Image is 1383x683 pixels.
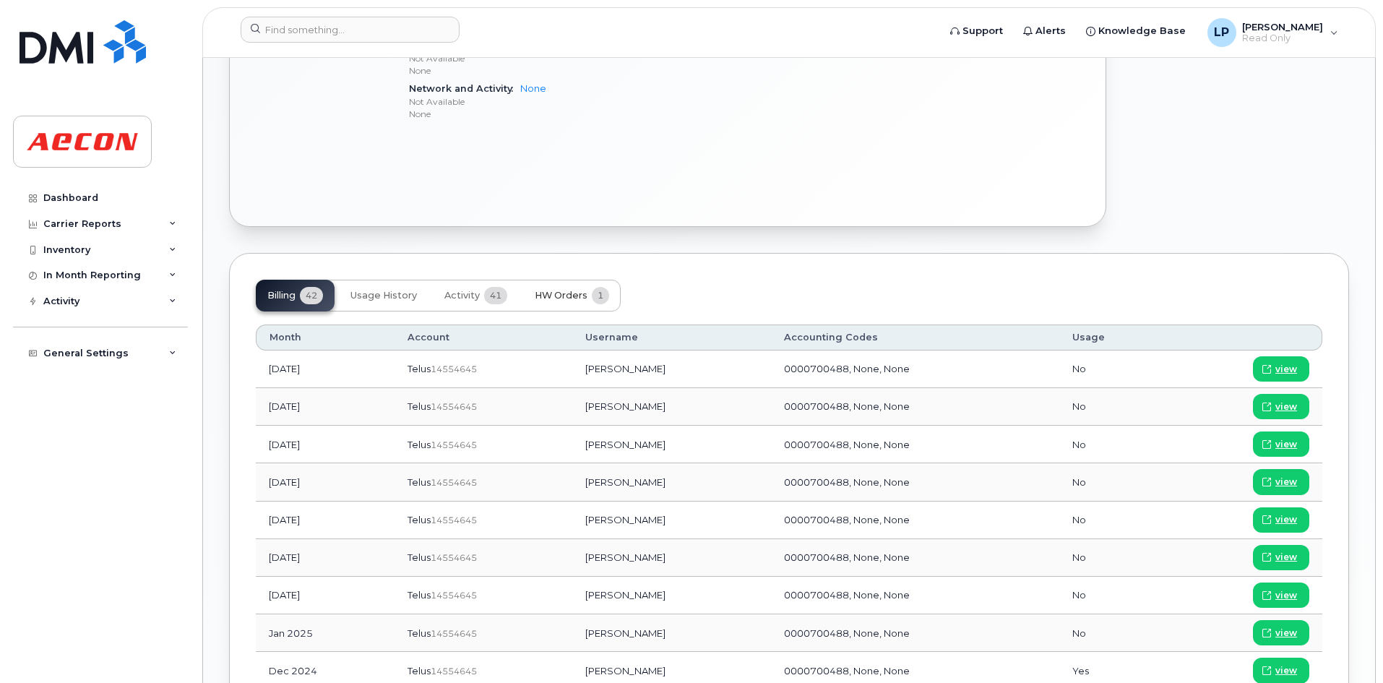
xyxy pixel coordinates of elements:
[1253,620,1309,645] a: view
[1242,21,1323,33] span: [PERSON_NAME]
[1013,17,1076,46] a: Alerts
[256,325,395,351] th: Month
[1275,400,1297,413] span: view
[256,351,395,388] td: [DATE]
[1059,325,1168,351] th: Usage
[408,589,431,601] span: Telus
[431,477,477,488] span: 14554645
[256,502,395,539] td: [DATE]
[408,627,431,639] span: Telus
[1059,351,1168,388] td: No
[1253,469,1309,494] a: view
[431,552,477,563] span: 14554645
[784,589,910,601] span: 0000700488, None, None
[1275,551,1297,564] span: view
[1253,431,1309,457] a: view
[1059,539,1168,577] td: No
[1275,589,1297,602] span: view
[784,551,910,563] span: 0000700488, None, None
[256,614,395,652] td: Jan 2025
[592,287,609,304] span: 1
[431,515,477,525] span: 14554645
[408,514,431,525] span: Telus
[1059,614,1168,652] td: No
[408,476,431,488] span: Telus
[1059,502,1168,539] td: No
[408,439,431,450] span: Telus
[1275,476,1297,489] span: view
[408,363,431,374] span: Telus
[431,628,477,639] span: 14554645
[431,401,477,412] span: 14554645
[784,439,910,450] span: 0000700488, None, None
[256,388,395,426] td: [DATE]
[1253,545,1309,570] a: view
[256,577,395,614] td: [DATE]
[572,614,770,652] td: [PERSON_NAME]
[431,590,477,601] span: 14554645
[784,476,910,488] span: 0000700488, None, None
[484,287,507,304] span: 41
[1275,363,1297,376] span: view
[784,514,910,525] span: 0000700488, None, None
[409,108,723,120] p: None
[409,64,723,77] p: None
[431,666,477,676] span: 14554645
[1059,388,1168,426] td: No
[408,665,431,676] span: Telus
[1275,627,1297,640] span: view
[256,463,395,501] td: [DATE]
[520,83,546,94] a: None
[1035,24,1066,38] span: Alerts
[409,52,723,64] p: Not Available
[1197,18,1348,47] div: Lisa Papirnik
[409,83,520,94] span: Network and Activity
[1253,658,1309,683] a: view
[395,325,572,351] th: Account
[1059,463,1168,501] td: No
[256,539,395,577] td: [DATE]
[572,539,770,577] td: [PERSON_NAME]
[940,17,1013,46] a: Support
[1275,438,1297,451] span: view
[1098,24,1186,38] span: Knowledge Base
[535,290,587,301] span: HW Orders
[784,363,910,374] span: 0000700488, None, None
[350,290,417,301] span: Usage History
[1253,583,1309,608] a: view
[572,325,770,351] th: Username
[431,439,477,450] span: 14554645
[408,400,431,412] span: Telus
[431,364,477,374] span: 14554645
[784,665,910,676] span: 0000700488, None, None
[572,388,770,426] td: [PERSON_NAME]
[1214,24,1229,41] span: LP
[444,290,480,301] span: Activity
[1076,17,1196,46] a: Knowledge Base
[962,24,1003,38] span: Support
[572,502,770,539] td: [PERSON_NAME]
[1275,664,1297,677] span: view
[784,400,910,412] span: 0000700488, None, None
[784,627,910,639] span: 0000700488, None, None
[572,463,770,501] td: [PERSON_NAME]
[572,577,770,614] td: [PERSON_NAME]
[409,95,723,108] p: Not Available
[408,551,431,563] span: Telus
[572,351,770,388] td: [PERSON_NAME]
[1253,394,1309,419] a: view
[1059,577,1168,614] td: No
[256,426,395,463] td: [DATE]
[1242,33,1323,44] span: Read Only
[1275,513,1297,526] span: view
[771,325,1059,351] th: Accounting Codes
[1253,356,1309,382] a: view
[241,17,460,43] input: Find something...
[1253,507,1309,533] a: view
[1059,426,1168,463] td: No
[572,426,770,463] td: [PERSON_NAME]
